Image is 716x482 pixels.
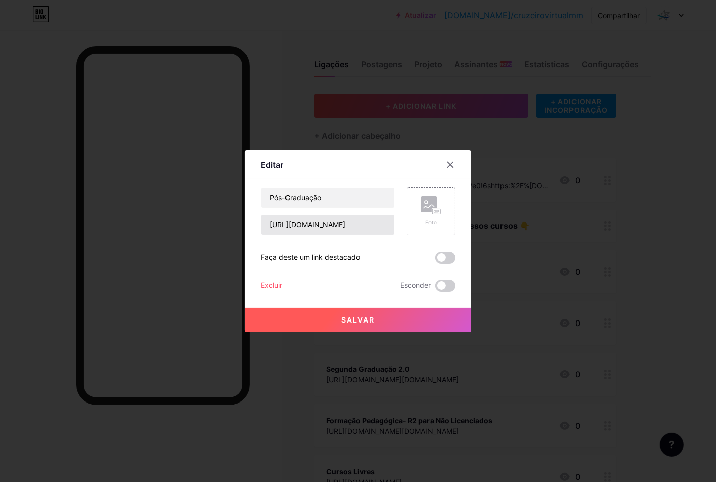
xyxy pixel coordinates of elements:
font: Faça deste um link destacado [261,253,360,261]
input: URL [261,215,394,235]
font: Salvar [341,315,375,324]
button: Salvar [245,308,471,332]
font: Excluir [261,281,282,289]
font: Foto [425,219,437,225]
font: Esconder [400,281,431,289]
input: Título [261,188,394,208]
font: Editar [261,159,283,170]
